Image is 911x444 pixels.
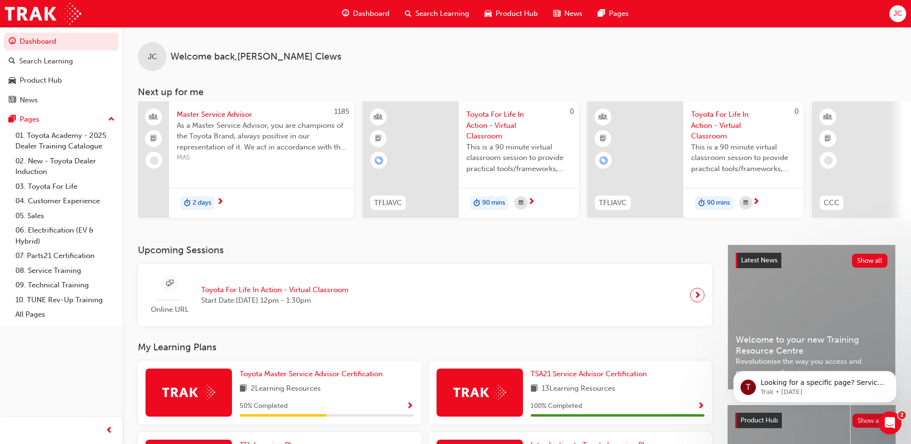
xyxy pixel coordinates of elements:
[485,8,492,20] span: car-icon
[374,197,402,209] span: TFLIAVC
[12,154,119,179] a: 02. New - Toyota Dealer Induction
[496,8,538,19] span: Product Hub
[138,245,712,256] h3: Upcoming Sessions
[193,197,211,209] span: 2 days
[531,369,651,380] a: TSA21 Service Advisor Certification
[482,197,505,209] span: 90 mins
[553,8,560,20] span: news-icon
[12,307,119,322] a: All Pages
[698,197,705,210] span: duration-icon
[4,72,119,89] a: Product Hub
[177,152,346,163] span: MAS
[240,383,247,395] span: book-icon
[587,101,803,218] a: 0TFLIAVCToyota For Life In Action - Virtual ClassroomThis is a 90 minute virtual classroom sessio...
[9,37,16,46] span: guage-icon
[12,278,119,293] a: 09. Technical Training
[150,156,158,165] span: learningRecordVerb_NONE-icon
[531,401,582,412] span: 100 % Completed
[4,91,119,109] a: News
[146,304,194,315] span: Online URL
[691,109,796,142] span: Toyota For Life In Action - Virtual Classroom
[609,8,629,19] span: Pages
[474,197,480,210] span: duration-icon
[334,107,349,116] span: 1185
[334,4,397,24] a: guage-iconDashboard
[824,156,833,165] span: learningRecordVerb_NONE-icon
[707,197,730,209] span: 90 mins
[852,414,888,428] button: Show all
[375,111,382,123] span: learningResourceType_INSTRUCTOR_LED-icon
[824,197,839,209] span: CCC
[453,385,506,400] img: Trak
[825,133,831,145] span: booktick-icon
[19,56,73,67] div: Search Learning
[519,197,523,209] span: calendar-icon
[150,133,157,145] span: booktick-icon
[878,411,901,434] iframe: Intercom live chat
[201,295,349,306] span: Start Date: [DATE] 12pm - 1:30pm
[12,263,119,278] a: 08. Service Training
[170,51,341,62] span: Welcome back , [PERSON_NAME] Clews
[598,8,605,20] span: pages-icon
[736,253,887,268] a: Latest NewsShow all
[240,369,387,380] a: Toyota Master Service Advisor Certification
[570,107,574,116] span: 0
[397,4,477,24] a: search-iconSearch Learning
[564,8,583,19] span: News
[898,411,906,419] span: 2
[162,385,215,400] img: Trak
[9,96,16,105] span: news-icon
[177,120,346,153] span: As a Master Service Advisor, you are champions of the Toyota Brand, always positive in our repres...
[405,8,412,20] span: search-icon
[9,76,16,85] span: car-icon
[12,128,119,154] a: 01. Toyota Academy - 2025 Dealer Training Catalogue
[697,402,705,411] span: Show Progress
[12,248,119,263] a: 07. Parts21 Certification
[741,416,778,424] span: Product Hub
[4,52,119,70] a: Search Learning
[122,86,911,98] h3: Next up for me
[4,33,119,50] a: Dashboard
[4,111,119,128] button: Pages
[138,342,712,353] h3: My Learning Plans
[697,400,705,412] button: Show Progress
[108,113,115,126] span: up-icon
[889,5,906,22] button: JC
[150,111,157,123] span: people-icon
[599,156,608,165] span: learningRecordVerb_ENROLL-icon
[20,114,39,125] div: Pages
[542,383,615,395] span: 13 Learning Resources
[138,101,354,218] a: 1185Master Service AdvisorAs a Master Service Advisor, you are champions of the Toyota Brand, alw...
[735,413,888,428] a: Product HubShow all
[166,278,173,290] span: sessionType_ONLINE_URL-icon
[590,4,636,24] a: pages-iconPages
[415,8,469,19] span: Search Learning
[477,4,546,24] a: car-iconProduct Hub
[184,197,191,210] span: duration-icon
[342,8,349,20] span: guage-icon
[736,334,887,356] span: Welcome to your new Training Resource Centre
[240,401,288,412] span: 50 % Completed
[177,109,346,120] span: Master Service Advisor
[743,197,748,209] span: calendar-icon
[12,209,119,223] a: 05. Sales
[353,8,389,19] span: Dashboard
[546,4,590,24] a: news-iconNews
[406,400,413,412] button: Show Progress
[240,370,383,378] span: Toyota Master Service Advisor Certification
[600,133,607,145] span: booktick-icon
[201,284,349,296] span: Toyota For Life In Action - Virtual Classroom
[12,194,119,209] a: 04. Customer Experience
[599,197,627,209] span: TFLIAVC
[691,142,796,174] span: This is a 90 minute virtual classroom session to provide practical tools/frameworks, behaviours a...
[728,245,896,390] a: Latest NewsShow allWelcome to your new Training Resource CentreRevolutionise the way you access a...
[251,383,321,395] span: 2 Learning Resources
[363,101,579,218] a: 0TFLIAVCToyota For Life In Action - Virtual ClassroomThis is a 90 minute virtual classroom sessio...
[4,31,119,111] button: DashboardSearch LearningProduct HubNews
[5,3,81,25] img: Trak
[893,8,902,19] span: JC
